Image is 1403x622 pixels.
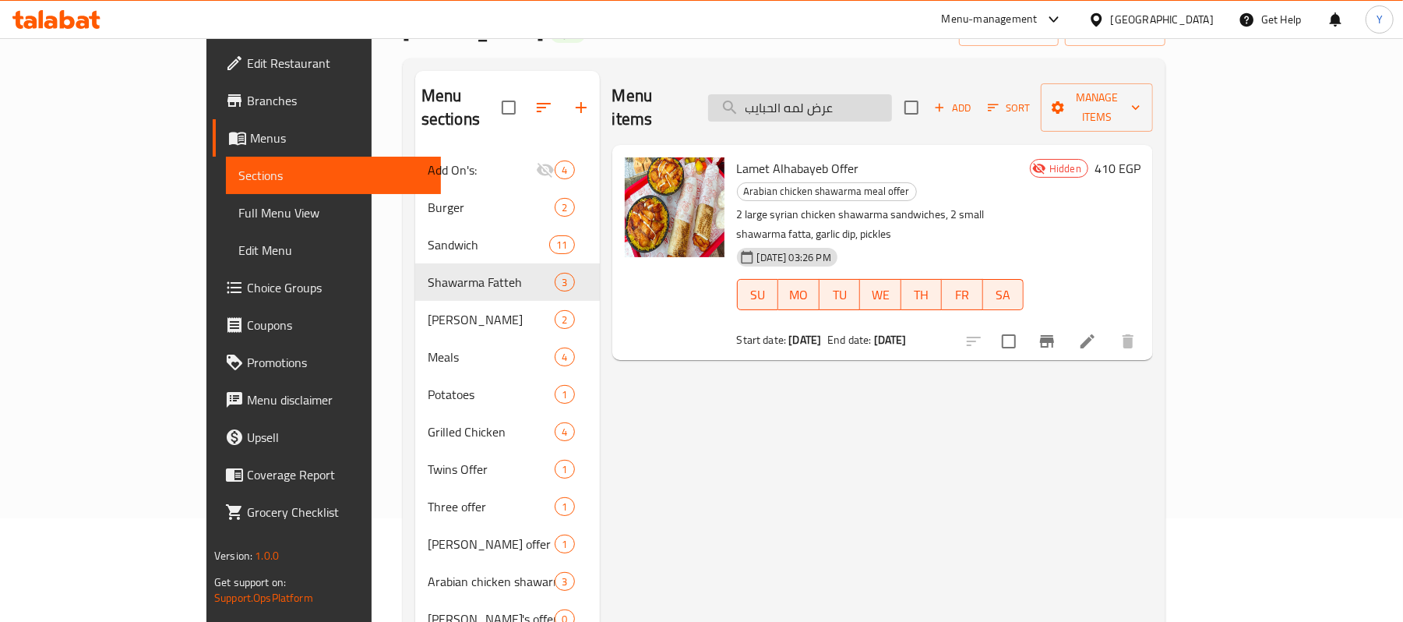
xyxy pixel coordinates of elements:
span: TH [908,284,936,306]
div: items [555,535,574,553]
span: Get support on: [214,572,286,592]
span: Arabian chicken shawarma meal offer [428,572,555,591]
div: Sandwich11 [415,226,600,263]
span: Coverage Report [247,465,428,484]
button: SU [737,279,778,310]
div: Three offer1 [415,488,600,525]
span: Meals [428,348,555,366]
b: [DATE] [874,330,907,350]
a: Promotions [213,344,441,381]
div: Maria [428,310,555,329]
span: Select all sections [492,91,525,124]
a: Sections [226,157,441,194]
span: Y [1377,11,1383,28]
span: Edit Restaurant [247,54,428,72]
h6: 410 EGP [1095,157,1140,179]
div: Burger2 [415,189,600,226]
span: Add On's: [428,161,537,179]
span: Sort [988,99,1031,117]
div: Meals4 [415,338,600,376]
div: items [555,422,574,441]
h2: Menu items [612,84,689,131]
button: Manage items [1041,83,1153,132]
div: items [555,572,574,591]
div: Sandwich [428,235,549,254]
div: Twins Offer1 [415,451,600,488]
a: Upsell [213,419,441,456]
button: TH [901,279,943,310]
span: 1.0.0 [255,546,279,566]
span: Coupons [247,316,428,334]
span: 1 [555,387,573,402]
div: Potatoes1 [415,376,600,413]
a: Grocery Checklist [213,493,441,531]
button: Add [928,96,978,120]
div: items [555,348,574,366]
span: Choice Groups [247,278,428,297]
div: Maria offer [428,535,555,553]
div: [GEOGRAPHIC_DATA] [1111,11,1214,28]
span: [PERSON_NAME] offer [428,535,555,553]
div: Menu-management [942,10,1038,29]
span: Branches [247,91,428,110]
span: 2 [555,200,573,215]
div: items [555,385,574,404]
span: MO [784,284,813,306]
a: Support.OpsPlatform [214,588,313,608]
span: Manage items [1053,88,1140,127]
span: Version: [214,546,252,566]
div: Add On's:4 [415,151,600,189]
span: Full Menu View [238,203,428,222]
span: 1 [555,537,573,552]
span: Grocery Checklist [247,503,428,521]
div: Shawarma Fatteh3 [415,263,600,301]
button: FR [942,279,983,310]
span: Twins Offer [428,460,555,479]
span: 4 [555,350,573,365]
span: 11 [550,238,573,253]
span: Add [932,99,974,117]
a: Edit menu item [1078,332,1097,351]
span: 1 [555,462,573,477]
span: Potatoes [428,385,555,404]
svg: Inactive section [536,161,555,179]
span: Menu disclaimer [247,391,428,409]
span: Grilled Chicken [428,422,555,441]
a: Coverage Report [213,456,441,493]
span: Select to update [992,325,1025,358]
button: TU [820,279,861,310]
span: Three offer [428,497,555,516]
span: 4 [555,163,573,178]
span: Sort sections [525,89,562,126]
h2: Menu sections [421,84,502,131]
span: [PERSON_NAME] [428,310,555,329]
div: Arabian chicken shawarma meal offer [737,182,917,201]
a: Coupons [213,306,441,344]
span: Start date: [737,330,787,350]
img: Lamet Alhabayeb Offer [625,157,724,257]
span: [DATE] 03:26 PM [751,250,837,265]
div: Arabian chicken shawarma meal offer3 [415,563,600,600]
span: 3 [555,574,573,589]
a: Choice Groups [213,269,441,306]
span: Shawarma Fatteh [428,273,555,292]
span: Lamet Alhabayeb Offer [737,157,859,180]
span: Edit Menu [238,241,428,260]
span: Select section [895,91,928,124]
button: Add section [562,89,600,126]
a: Edit Menu [226,231,441,269]
div: Grilled Chicken4 [415,413,600,451]
a: Menu disclaimer [213,381,441,419]
span: Burger [428,198,555,217]
div: [PERSON_NAME]2 [415,301,600,338]
span: import [971,22,1046,41]
a: Branches [213,82,441,119]
span: TU [826,284,855,306]
a: Full Menu View [226,194,441,231]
